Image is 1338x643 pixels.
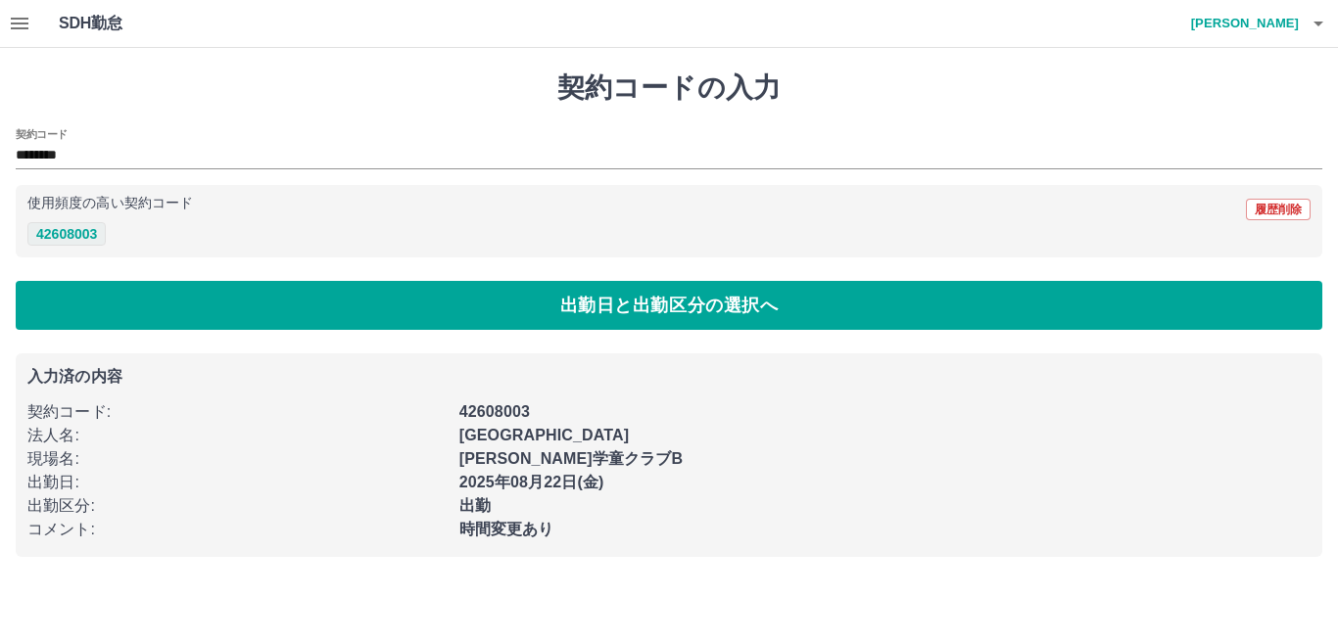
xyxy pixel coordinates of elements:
p: コメント : [27,518,448,541]
p: 契約コード : [27,400,448,424]
h1: 契約コードの入力 [16,71,1322,105]
p: 出勤区分 : [27,494,448,518]
button: 42608003 [27,222,106,246]
p: 使用頻度の高い契約コード [27,197,193,210]
button: 出勤日と出勤区分の選択へ [16,281,1322,330]
h2: 契約コード [16,126,68,142]
p: 現場名 : [27,447,448,471]
p: 法人名 : [27,424,448,447]
b: 時間変更あり [459,521,554,537]
p: 出勤日 : [27,471,448,494]
b: [GEOGRAPHIC_DATA] [459,427,630,443]
b: 2025年08月22日(金) [459,474,604,490]
button: 履歴削除 [1246,199,1311,220]
b: [PERSON_NAME]学童クラブB [459,450,684,467]
p: 入力済の内容 [27,369,1311,385]
b: 42608003 [459,403,530,420]
b: 出勤 [459,497,491,514]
